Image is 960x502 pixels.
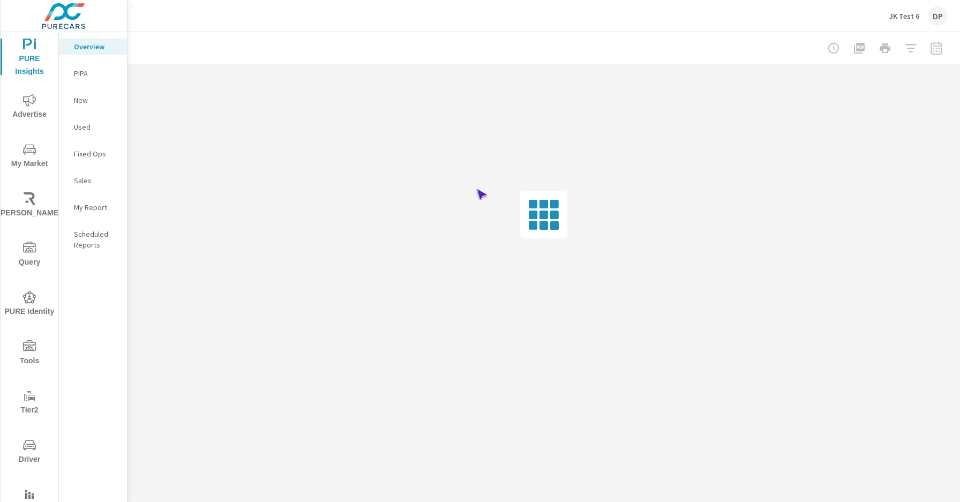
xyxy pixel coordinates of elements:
span: PURE Insights [4,38,55,78]
div: New [59,92,127,108]
p: Sales [74,175,118,186]
p: JK Test 6 [889,11,919,21]
div: Sales [59,173,127,189]
p: My Report [74,202,118,213]
p: PIPA [74,68,118,79]
p: Used [74,122,118,132]
div: PIPA [59,65,127,81]
div: Scheduled Reports [59,226,127,253]
p: Fixed Ops [74,148,118,159]
div: DP [928,6,947,26]
p: Overview [74,41,118,52]
p: Scheduled Reports [74,229,118,250]
span: PURE Identity [4,291,55,318]
span: Tier2 [4,389,55,417]
p: New [74,95,118,106]
div: Used [59,119,127,135]
span: Advertise [4,94,55,121]
div: Fixed Ops [59,146,127,162]
span: Query [4,242,55,269]
span: [PERSON_NAME] [4,192,55,220]
span: Driver [4,439,55,466]
div: My Report [59,199,127,215]
div: Overview [59,39,127,55]
span: My Market [4,143,55,170]
span: Tools [4,340,55,368]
